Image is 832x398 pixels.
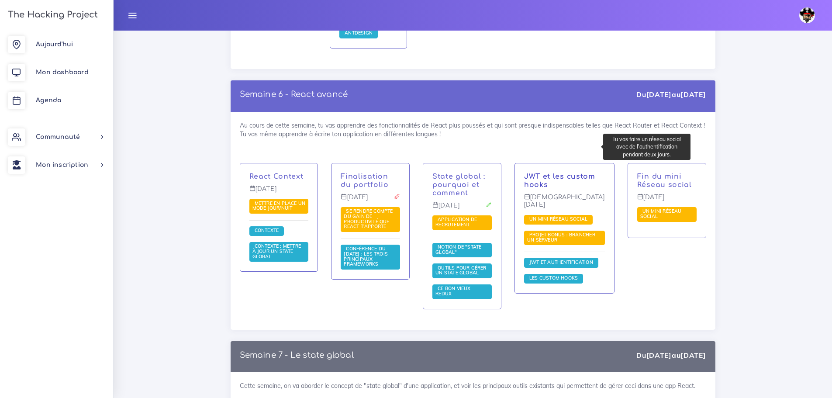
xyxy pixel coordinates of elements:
span: Ce bon vieux Redux [435,285,471,297]
a: Contexte : Mettre à jour un state global [252,243,301,260]
a: State global : pourquoi et comment [432,173,485,197]
h3: The Hacking Project [5,10,98,20]
a: Notion de "state global" [435,244,481,256]
div: Au cours de cette semaine, tu vas apprendre des fonctionnalités de React plus poussés et qui sont... [231,112,715,330]
a: Conférence du [DATE] : les trois principaux frameworks [344,246,388,267]
span: Agenda [36,97,61,104]
strong: [DATE] [646,351,672,360]
a: Semaine 7 - Le state global [240,351,354,360]
strong: [DATE] [646,90,672,99]
a: Un mini réseau social [527,216,590,222]
p: [DATE] [341,194,400,208]
a: Contexte [252,228,281,234]
div: Du au [636,90,706,100]
span: Conférence du [DATE] : les trois principaux frameworks [344,246,388,267]
p: [DATE] [637,194,697,208]
a: AntDesign [342,30,375,36]
div: Tu vas faire un réseau social avec de l'authentification pendant deux jours. [603,134,690,160]
span: Un mini réseau social [640,208,682,219]
a: Outils pour gérer un state global [435,265,487,277]
a: Fin du mini Réseau social [637,173,692,189]
p: [DEMOGRAPHIC_DATA][DATE] [524,194,605,215]
p: [DATE] [249,185,309,199]
img: avatar [799,7,815,23]
a: Application de recrutement [435,217,477,228]
span: Communauté [36,134,80,140]
p: [DATE] [432,202,492,216]
a: Finalisation du portfolio [341,173,388,189]
a: Semaine 6 - React avancé [240,90,348,99]
a: Ce bon vieux Redux [435,286,471,297]
a: JWT et Authentification [527,260,595,266]
span: Mon inscription [36,162,88,168]
span: Projet bonus : brancher un serveur [527,232,595,243]
a: JWT et les custom hooks [524,173,595,189]
a: Projet bonus : brancher un serveur [527,232,595,243]
a: React Context [249,173,304,180]
div: Du au [636,350,706,360]
a: Se rendre compte du gain de productivité que React t'apporte [344,208,393,230]
a: Mettre en place un mode jour/nuit [252,201,306,212]
span: Contexte [252,227,281,233]
a: Les custom hooks [527,275,580,281]
span: Mettre en place un mode jour/nuit [252,200,306,211]
strong: [DATE] [680,351,706,360]
span: JWT et Authentification [527,259,595,265]
span: Mon dashboard [36,69,89,76]
strong: [DATE] [680,90,706,99]
a: Un mini réseau social [640,208,682,220]
span: Aujourd'hui [36,41,73,48]
span: Se rendre compte du gain de productivité que React t'apporte [344,208,393,229]
span: Application de recrutement [435,216,477,228]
